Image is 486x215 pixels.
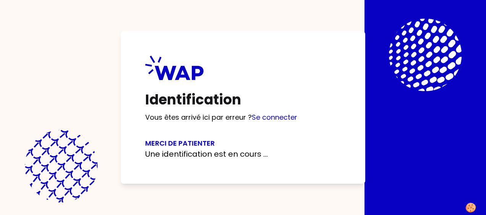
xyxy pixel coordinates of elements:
[145,138,341,149] h3: Merci de patienter
[145,112,341,123] p: Vous êtes arrivé ici par erreur ?
[145,149,341,159] p: Une identification est en cours ...
[252,112,297,122] a: Se connecter
[145,92,341,107] h1: Identification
